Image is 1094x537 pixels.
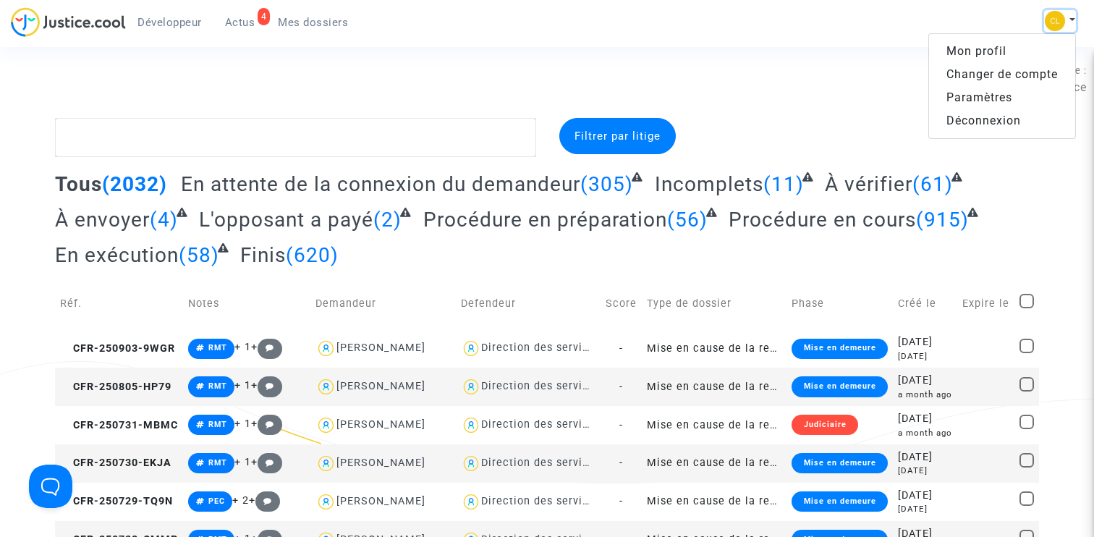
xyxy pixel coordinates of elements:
td: Demandeur [310,278,455,329]
span: Mes dossiers [278,16,348,29]
span: Actus [225,16,255,29]
div: Mise en demeure [792,491,887,512]
div: [DATE] [898,373,952,389]
td: Mise en cause de la responsabilité de l'Etat pour lenteur excessive de la Justice (sans requête) [642,368,786,406]
span: (11) [763,172,804,196]
div: Mise en demeure [792,376,887,397]
a: Mon profil [929,40,1075,63]
div: [DATE] [898,449,952,465]
span: RMT [208,343,227,352]
span: + 1 [234,456,251,468]
img: jc-logo.svg [11,7,126,37]
td: Defendeur [456,278,601,329]
img: icon-user.svg [315,376,336,397]
div: [DATE] [898,503,952,515]
td: Créé le [893,278,957,329]
td: Expire le [957,278,1014,329]
a: Paramètres [929,86,1075,109]
img: f0b917ab549025eb3af43f3c4438ad5d [1045,11,1065,31]
img: icon-user.svg [461,415,482,436]
span: (2) [373,208,402,232]
td: Mise en cause de la responsabilité de l'Etat pour lenteur excessive de la Justice (sans requête) [642,483,786,521]
img: icon-user.svg [461,453,482,474]
div: Direction des services judiciaires du Ministère de la Justice - Bureau FIP4 [481,457,883,469]
span: - [619,342,623,355]
span: - [619,457,623,469]
div: [PERSON_NAME] [336,457,425,469]
div: [PERSON_NAME] [336,342,425,354]
span: Procédure en cours [729,208,916,232]
td: Type de dossier [642,278,786,329]
span: (61) [912,172,953,196]
span: Procédure en préparation [423,208,667,232]
span: + 1 [234,341,251,353]
span: CFR-250730-EKJA [60,457,171,469]
span: En exécution [55,243,179,267]
span: (305) [580,172,633,196]
span: + [249,494,280,507]
span: PEC [208,496,225,506]
div: Direction des services judiciaires du Ministère de la Justice - Bureau FIP4 [481,380,883,392]
div: 4 [258,8,271,25]
div: Direction des services judiciaires du Ministère de la Justice - Bureau FIP4 [481,418,883,431]
div: [DATE] [898,334,952,350]
span: + 1 [234,379,251,392]
span: (58) [179,243,219,267]
span: (56) [667,208,708,232]
td: Notes [183,278,310,329]
span: + 1 [234,418,251,430]
img: icon-user.svg [461,491,482,512]
span: CFR-250805-HP79 [60,381,171,393]
span: + [251,341,282,353]
a: 4Actus [213,12,267,33]
div: [DATE] [898,465,952,477]
span: + [251,379,282,392]
img: icon-user.svg [315,491,336,512]
div: [PERSON_NAME] [336,418,425,431]
td: Mise en cause de la responsabilité de l'Etat pour lenteur excessive de la Justice (sans requête) [642,444,786,483]
a: Déconnexion [929,109,1075,132]
td: Réf. [55,278,183,329]
div: Judiciaire [792,415,857,435]
span: Tous [55,172,102,196]
div: [DATE] [898,488,952,504]
div: a month ago [898,427,952,439]
img: icon-user.svg [461,376,482,397]
td: Mise en cause de la responsabilité de l'Etat pour lenteur excessive de la Justice (sans requête) [642,406,786,444]
a: Développeur [126,12,213,33]
a: Mes dossiers [266,12,360,33]
a: Changer de compte [929,63,1075,86]
span: (2032) [102,172,167,196]
span: Développeur [137,16,202,29]
div: Mise en demeure [792,453,887,473]
span: Incomplets [655,172,763,196]
div: [PERSON_NAME] [336,380,425,392]
span: - [619,419,623,431]
div: Mise en demeure [792,339,887,359]
span: + [251,418,282,430]
span: - [619,381,623,393]
span: À vérifier [825,172,912,196]
span: (620) [286,243,339,267]
span: + [251,456,282,468]
div: a month ago [898,389,952,401]
span: En attente de la connexion du demandeur [181,172,580,196]
span: Finis [240,243,286,267]
span: + 2 [232,494,249,507]
span: À envoyer [55,208,150,232]
div: [DATE] [898,411,952,427]
span: RMT [208,381,227,391]
div: [DATE] [898,350,952,363]
iframe: Help Scout Beacon - Open [29,465,72,508]
span: RMT [208,420,227,429]
div: Direction des services judiciaires du Ministère de la Justice - Bureau FIP4 [481,342,883,354]
img: icon-user.svg [315,338,336,359]
img: icon-user.svg [461,338,482,359]
img: icon-user.svg [315,453,336,474]
span: RMT [208,458,227,468]
span: (4) [150,208,178,232]
span: CFR-250731-MBMC [60,419,178,431]
span: CFR-250903-9WGR [60,342,175,355]
div: [PERSON_NAME] [336,495,425,507]
span: CFR-250729-TQ9N [60,495,173,507]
